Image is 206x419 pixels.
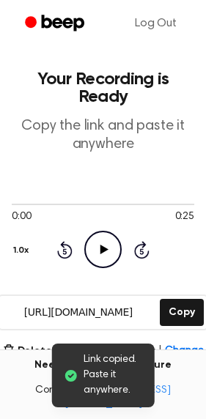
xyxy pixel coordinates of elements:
span: Link copied. Paste it anywhere. [84,352,143,398]
span: | [158,344,162,359]
a: [EMAIL_ADDRESS][DOMAIN_NAME] [65,385,171,409]
span: 0:25 [175,209,194,225]
span: Change [165,344,203,359]
span: Contact us [9,385,197,410]
a: Beep [15,10,98,38]
a: Log Out [120,6,191,41]
p: Copy the link and paste it anywhere [12,117,194,154]
button: Delete [3,344,52,359]
button: Copy [160,299,203,326]
button: 1.0x [12,238,34,263]
h1: Your Recording is Ready [12,70,194,105]
span: 0:00 [12,209,31,225]
span: | [61,342,66,360]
